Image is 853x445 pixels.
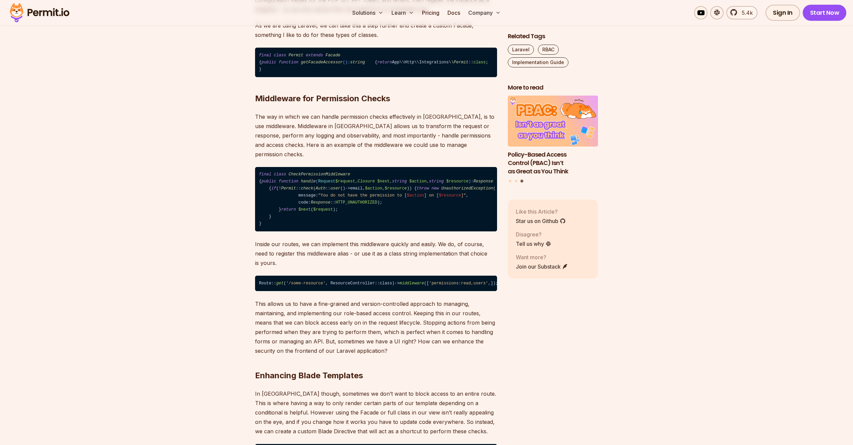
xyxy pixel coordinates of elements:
code: { { (! :: ( :: ()->email, , )) { ( message: , code: :: ); } ( ); } } [255,167,497,232]
a: Sign In [766,5,800,21]
span: CheckPermissionMiddleware [289,172,350,177]
span: ( ): [259,179,493,191]
a: Join our Substack [516,263,568,271]
button: Solutions [350,6,386,19]
span: $next [298,207,311,212]
a: Implementation Guide [508,57,568,67]
span: $resource [446,179,469,184]
button: Learn [389,6,417,19]
span: throw [417,186,429,191]
span: if [271,186,277,191]
div: Posts [508,96,598,184]
img: Policy-Based Access Control (PBAC) Isn’t as Great as You Think [508,96,598,147]
span: string [392,179,407,184]
span: Request , , , [318,179,469,184]
span: $resource [439,193,461,198]
span: Permit [281,186,296,191]
span: new [431,186,439,191]
a: Tell us why [516,240,551,248]
span: $action [407,193,424,198]
span: Response [311,200,330,205]
a: Pricing [419,6,442,19]
span: function [279,179,299,184]
span: Closure [358,179,375,184]
span: class [274,172,286,177]
span: 'permissions:read,users' [429,281,488,286]
img: Permit logo [7,1,72,24]
p: Inside our routes, we can implement this middleware quickly and easily. We do, of course, need to... [255,239,497,268]
span: string [429,179,444,184]
span: 5.4k [738,9,753,17]
span: function [279,60,299,65]
h2: More to read [508,84,598,92]
span: public [261,179,276,184]
span: return [377,60,392,65]
a: Start Now [803,5,847,21]
span: $request [313,207,333,212]
span: "You do not have the permission to [ ] on [ ]" [318,193,466,198]
p: The way in which we can handle permission checks effectively in [GEOGRAPHIC_DATA], is to use midd... [255,112,497,159]
span: middleware [400,281,424,286]
h2: Related Tags [508,32,598,41]
p: As we are using Laravel, we can take this a step further and create a custom Facade, something I ... [255,21,497,40]
span: handle [301,179,316,184]
span: check [301,186,313,191]
span: extends [306,53,323,58]
span: $request [336,179,355,184]
p: Disagree? [516,230,551,238]
span: Auth [316,186,325,191]
span: Permit [289,53,303,58]
code: { { App\\Http\\Integrations\ :: ; } } [255,48,497,77]
span: UnauthorizedException [441,186,493,191]
a: Star us on Github [516,217,566,225]
span: '/some-resource' [286,281,326,286]
code: Route:: ( , ResourceController::class)-> ([ ,]); [255,276,497,291]
span: $action [365,186,382,191]
h2: Middleware for Permission Checks [255,66,497,104]
span: return [281,207,296,212]
h2: Enhancing Blade Templates [255,343,497,381]
p: This allows us to have a fine-grained and version-controlled approach to managing, maintaining, a... [255,299,497,355]
h3: Policy-Based Access Control (PBAC) Isn’t as Great as You Think [508,151,598,175]
span: get [276,281,284,286]
span: class [274,53,286,58]
a: 5.4k [726,6,757,19]
p: In [GEOGRAPHIC_DATA] though, sometimes we don’t want to block access to an entire route. This is ... [255,389,497,436]
span: final [259,172,271,177]
span: string [350,60,365,65]
span: getFacadeAccessor [301,60,343,65]
a: Laravel [508,45,534,55]
button: Go to slide 1 [509,180,511,182]
button: Go to slide 3 [521,180,524,183]
span: HTTP_UNAUTHORIZED [336,200,377,205]
span: $action [409,179,426,184]
span: Response [473,179,493,184]
span: ( ): [279,60,375,65]
span: $next [377,179,390,184]
button: Go to slide 2 [515,180,517,182]
span: user [330,186,340,191]
span: public [261,60,276,65]
span: final [259,53,271,58]
button: Company [466,6,503,19]
span: Facade [325,53,340,58]
span: class [473,60,486,65]
span: \Permit [451,60,468,65]
a: Docs [445,6,463,19]
li: 3 of 3 [508,96,598,176]
a: RBAC [538,45,559,55]
span: $resource [385,186,407,191]
p: Want more? [516,253,568,261]
a: Policy-Based Access Control (PBAC) Isn’t as Great as You ThinkPolicy-Based Access Control (PBAC) ... [508,96,598,176]
p: Like this Article? [516,208,566,216]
